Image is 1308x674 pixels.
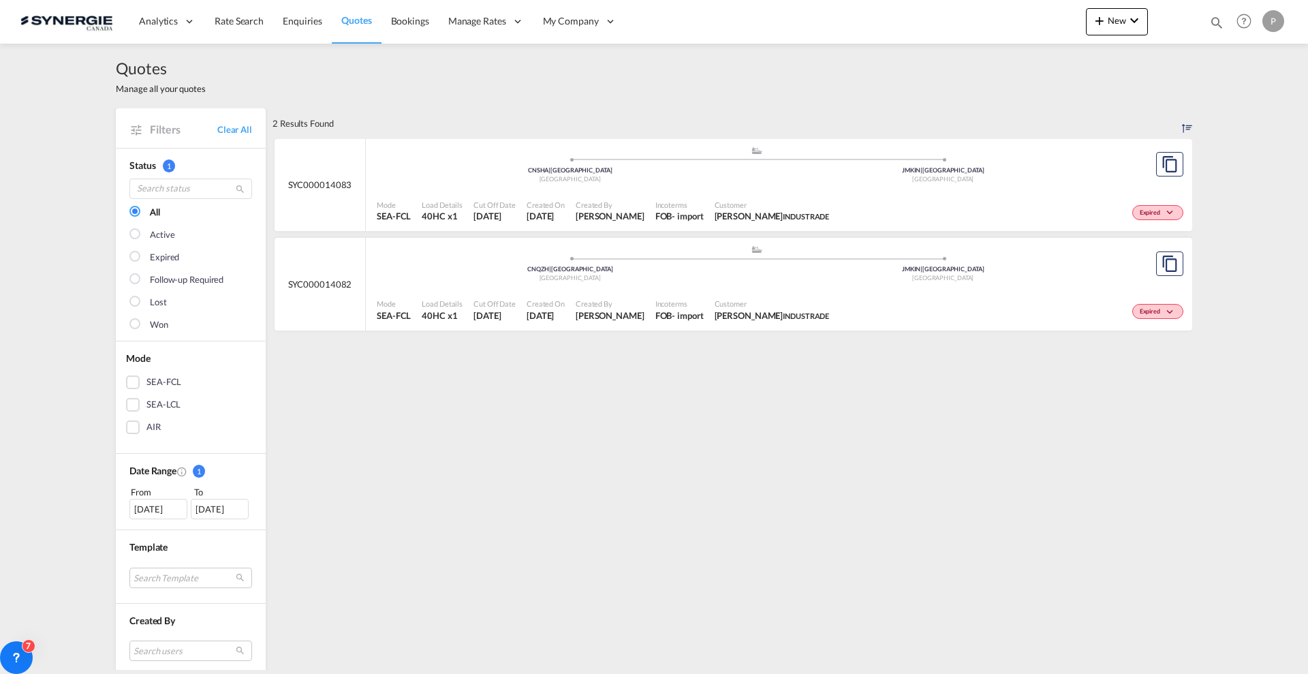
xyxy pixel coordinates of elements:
[1209,15,1224,30] md-icon: icon-magnify
[422,309,463,322] span: 40HC x 1
[129,485,252,519] span: From To [DATE][DATE]
[422,210,463,222] span: 40HC x 1
[150,318,168,332] div: Won
[275,139,1192,232] div: SYC000014083 assets/icons/custom/ship-fill.svgassets/icons/custom/roll-o-plane.svgOriginShanghai ...
[193,465,205,478] span: 1
[1091,15,1142,26] span: New
[473,210,516,222] span: 14 Aug 2025
[235,184,245,194] md-icon: icon-magnify
[672,309,703,322] div: - import
[272,108,334,138] div: 2 Results Found
[473,309,516,322] span: 14 Aug 2025
[146,398,181,412] div: SEA-LCL
[902,265,984,273] span: JMKIN [GEOGRAPHIC_DATA]
[217,123,252,136] a: Clear All
[1086,8,1148,35] button: icon-plus 400-fgNewicon-chevron-down
[20,6,112,37] img: 1f56c880d42311ef80fc7dca854c8e59.png
[528,166,612,174] span: CNSHA [GEOGRAPHIC_DATA]
[129,615,175,626] span: Created By
[377,309,411,322] span: SEA-FCL
[341,14,371,26] span: Quotes
[215,15,264,27] span: Rate Search
[783,212,829,221] span: INDUSTRADE
[116,57,206,79] span: Quotes
[448,14,506,28] span: Manage Rates
[1209,15,1224,35] div: icon-magnify
[527,265,613,273] span: CNQZH [GEOGRAPHIC_DATA]
[527,210,565,222] span: 14 Aug 2025
[715,309,830,322] span: ARTURO ZAMBRANO INDUSTRADE
[715,200,830,210] span: Customer
[391,15,429,27] span: Bookings
[715,210,830,222] span: ARTURO ZAMBRANO INDUSTRADE
[1182,108,1192,138] div: Sort by: Created On
[377,200,411,210] span: Mode
[543,14,599,28] span: My Company
[422,298,463,309] span: Load Details
[1126,12,1142,29] md-icon: icon-chevron-down
[912,175,974,183] span: [GEOGRAPHIC_DATA]
[715,298,830,309] span: Customer
[129,179,252,199] input: Search status
[191,499,249,519] div: [DATE]
[548,166,550,174] span: |
[193,485,253,499] div: To
[576,210,644,222] span: Adriana Groposila
[1140,307,1164,317] span: Expired
[527,298,565,309] span: Created On
[129,485,189,499] div: From
[377,298,411,309] span: Mode
[655,298,704,309] span: Incoterms
[655,309,704,322] div: FOB import
[146,420,161,434] div: AIR
[146,376,181,389] div: SEA-FCL
[1262,10,1284,32] div: P
[150,273,223,287] div: Follow-up Required
[150,228,174,242] div: Active
[1156,152,1183,177] button: Copy Quote
[150,296,167,309] div: Lost
[527,309,565,322] span: 14 Aug 2025
[1164,209,1180,217] md-icon: icon-chevron-down
[126,376,255,389] md-checkbox: SEA-FCL
[749,147,765,154] md-icon: assets/icons/custom/ship-fill.svg
[655,210,704,222] div: FOB import
[655,200,704,210] span: Incoterms
[126,420,255,434] md-checkbox: AIR
[540,175,601,183] span: [GEOGRAPHIC_DATA]
[283,15,322,27] span: Enquiries
[275,238,1192,331] div: SYC000014082 assets/icons/custom/ship-fill.svgassets/icons/custom/roll-o-plane.svgOriginQinzhou C...
[912,274,974,281] span: [GEOGRAPHIC_DATA]
[150,206,160,219] div: All
[473,200,516,210] span: Cut Off Date
[749,246,765,253] md-icon: assets/icons/custom/ship-fill.svg
[129,465,176,476] span: Date Range
[129,159,252,172] div: Status 1
[288,278,352,290] span: SYC000014082
[672,210,703,222] div: - import
[176,466,187,477] md-icon: Created On
[129,541,168,553] span: Template
[1232,10,1256,33] span: Help
[1162,256,1178,272] md-icon: assets/icons/custom/copyQuote.svg
[473,298,516,309] span: Cut Off Date
[902,166,984,174] span: JMKIN [GEOGRAPHIC_DATA]
[549,265,551,273] span: |
[540,274,601,281] span: [GEOGRAPHIC_DATA]
[1132,304,1183,319] div: Change Status Here
[126,352,151,364] span: Mode
[1140,209,1164,218] span: Expired
[163,159,175,172] span: 1
[1162,156,1178,172] md-icon: assets/icons/custom/copyQuote.svg
[920,166,922,174] span: |
[576,298,644,309] span: Created By
[1156,251,1183,276] button: Copy Quote
[129,159,155,171] span: Status
[377,210,411,222] span: SEA-FCL
[655,210,672,222] div: FOB
[576,309,644,322] span: Adriana Groposila
[139,14,178,28] span: Analytics
[422,200,463,210] span: Load Details
[150,122,217,137] span: Filters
